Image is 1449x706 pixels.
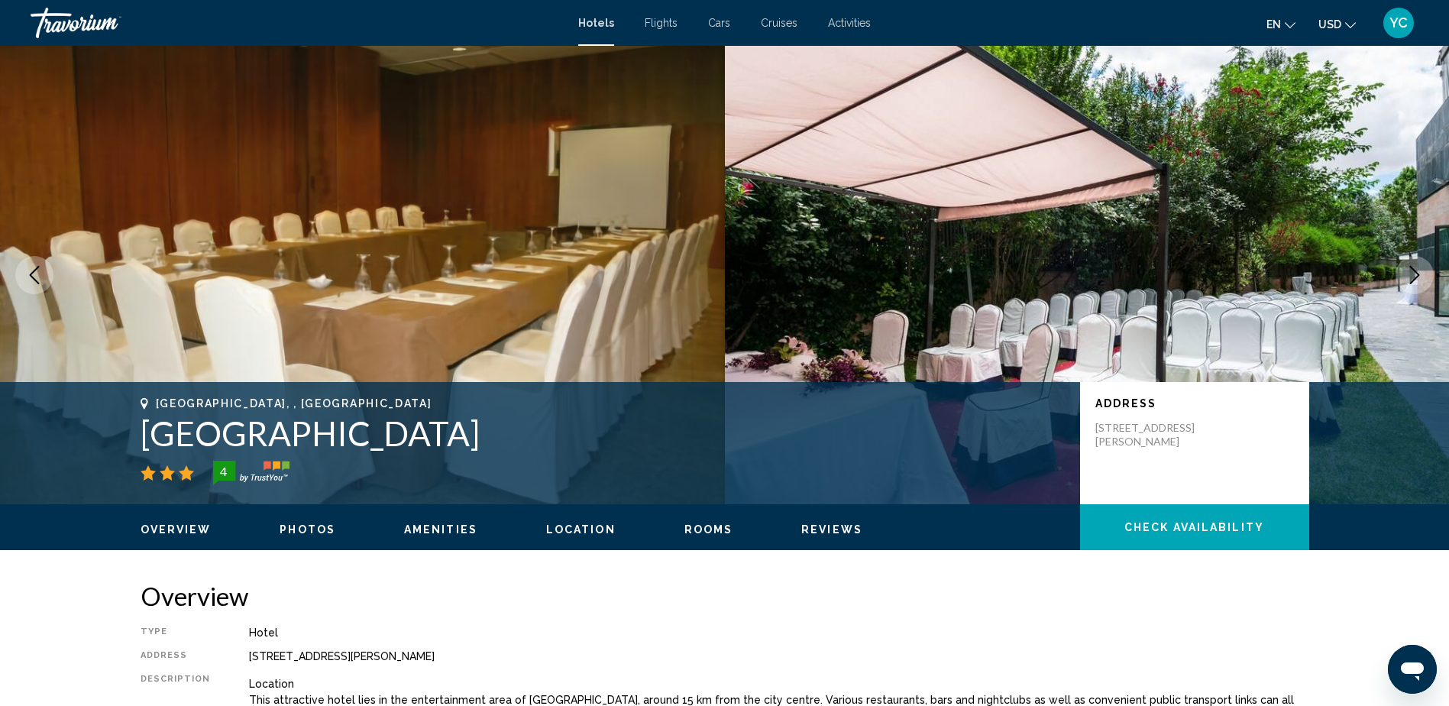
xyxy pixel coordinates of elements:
[1124,522,1264,534] span: Check Availability
[828,17,871,29] a: Activities
[1318,18,1341,31] span: USD
[801,523,862,536] button: Reviews
[141,523,212,536] button: Overview
[141,413,1065,453] h1: [GEOGRAPHIC_DATA]
[1095,421,1218,449] p: [STREET_ADDRESS][PERSON_NAME]
[546,523,616,536] span: Location
[1266,13,1295,35] button: Change language
[141,650,211,662] div: Address
[404,523,477,536] span: Amenities
[1389,15,1408,31] span: YC
[1379,7,1418,39] button: User Menu
[1080,504,1309,550] button: Check Availability
[141,581,1309,611] h2: Overview
[31,8,563,38] a: Travorium
[404,523,477,536] button: Amenities
[578,17,614,29] a: Hotels
[684,523,733,536] button: Rooms
[1318,13,1356,35] button: Change currency
[249,678,1309,690] p: Location
[280,523,335,536] button: Photos
[761,17,797,29] a: Cruises
[1396,256,1434,294] button: Next image
[1388,645,1437,694] iframe: Button to launch messaging window
[1266,18,1281,31] span: en
[141,627,211,639] div: Type
[801,523,862,536] span: Reviews
[209,462,239,481] div: 4
[708,17,730,29] a: Cars
[1095,397,1294,410] p: Address
[15,256,53,294] button: Previous image
[249,650,1309,662] div: [STREET_ADDRESS][PERSON_NAME]
[249,627,1309,639] div: Hotel
[684,523,733,536] span: Rooms
[213,461,289,485] img: trustyou-badge-hor.svg
[141,523,212,536] span: Overview
[546,523,616,536] button: Location
[280,523,335,536] span: Photos
[645,17,678,29] a: Flights
[156,397,432,410] span: [GEOGRAPHIC_DATA], , [GEOGRAPHIC_DATA]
